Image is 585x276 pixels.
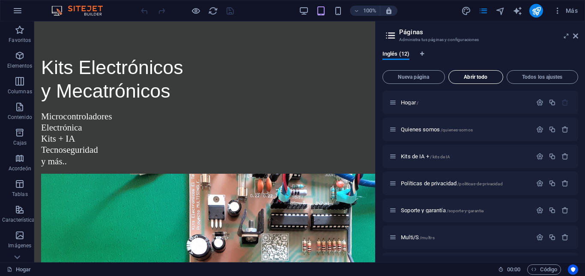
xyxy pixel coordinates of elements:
font: Hogar [16,266,31,273]
div: Duplicado [549,234,556,241]
font: Administra tus páginas y configuraciones [399,37,479,42]
div: Ajustes [536,234,543,241]
button: Código [527,264,561,275]
div: Ajustes [536,153,543,160]
font: Inglés (12) [382,50,409,57]
div: Ajustes [536,126,543,133]
span: Haga clic para abrir la página [401,207,484,214]
div: Multi/S/multi-s [398,234,532,240]
font: Contenido [8,114,32,120]
button: Nueva página [382,70,445,84]
font: Hogar [401,99,416,106]
font: /quienes-somos [441,128,473,132]
font: Favoritos [9,37,31,43]
font: /politicas-de-privacidad [457,181,502,186]
font: Columnas [8,89,32,95]
font: Tablas [12,191,28,197]
div: Eliminar [561,126,569,133]
button: recargar [208,6,218,16]
div: Ajustes [536,99,543,106]
button: diseño [461,6,471,16]
font: Kits de IA + [401,153,429,160]
div: Políticas de privacidad/politicas-de-privacidad [398,181,532,186]
img: Logotipo del editor [49,6,113,16]
span: Haga clic para abrir la página [401,99,418,106]
div: Eliminar [561,234,569,241]
div: Eliminar [561,180,569,187]
div: Soporte y garantía/soporte-y-garantia [398,208,532,213]
button: navegador [495,6,505,16]
button: 100% [350,6,380,16]
div: Pestañas de idioma [382,50,578,67]
div: Quienes somos/quienes-somos [398,127,532,132]
font: Multi/S [401,234,419,240]
i: Recargar página [208,6,218,16]
button: generador de texto [512,6,522,16]
span: Haga clic para abrir la página [401,126,473,133]
button: Todos los ajustes [507,70,578,84]
a: Haga clic para cancelar la selección. Haga doble clic para abrir Páginas. [7,264,31,275]
div: Kits de IA +/ kits de IA [398,154,532,159]
font: /soporte-y-garantia [447,208,484,213]
font: Abrir todo [464,74,487,80]
div: Duplicado [549,180,556,187]
div: Ajustes [536,180,543,187]
button: Centrados en el usuario [568,264,578,275]
font: Código [540,266,557,273]
button: publicar [529,4,543,18]
div: Eliminar [561,207,569,214]
font: Cajas [13,140,27,146]
i: Diseño (Ctrl+Alt+Y) [461,6,471,16]
font: Más [566,7,578,14]
button: Abrir todo [448,70,503,84]
span: Haga clic para abrir la página [401,234,435,240]
font: Nueva página [398,74,429,80]
div: Eliminar [561,153,569,160]
div: Duplicado [549,207,556,214]
i: Pages (Ctrl+Alt+S) [478,6,488,16]
div: Duplicado [549,126,556,133]
button: páginas [478,6,488,16]
button: Más [550,4,581,18]
font: Soporte y garantía [401,207,446,214]
font: / kits de IA [430,154,451,159]
div: Duplicado [549,99,556,106]
div: Duplicado [549,153,556,160]
div: Ajustes [536,207,543,214]
font: Características [2,217,38,223]
h6: Tiempo de sesión [498,264,521,275]
font: Quienes somos [401,126,440,133]
font: Políticas de privacidad [401,180,457,187]
font: Imágenes [8,243,31,249]
i: Escritor de IA [513,6,522,16]
font: 100% [363,7,376,14]
font: Elementos [7,63,32,69]
div: Hogar/ [398,100,532,105]
font: Páginas [399,28,423,36]
div: La página de inicio no se puede eliminar [561,99,569,106]
font: /multi-s [420,235,435,240]
font: Todos los ajustes [522,74,562,80]
span: Haga clic para abrir la página [401,153,450,160]
font: 00:00 [507,266,520,273]
font: Acordeón [9,166,31,172]
span: Haga clic para abrir la página [401,180,503,187]
button: Haga clic aquí para salir del modo de vista previa y continuar editando [191,6,201,16]
font: / [417,101,418,105]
